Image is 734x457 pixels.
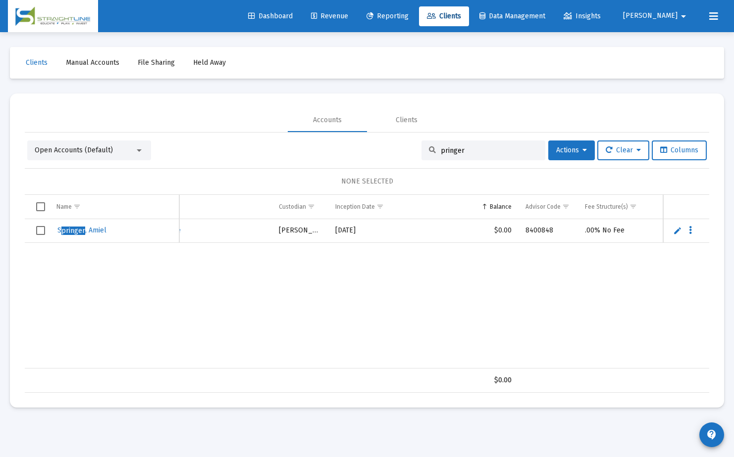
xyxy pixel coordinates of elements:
span: Show filter options for column 'Advisor Code' [562,203,570,210]
span: Open Accounts (Default) [35,146,113,154]
img: Dashboard [15,6,91,26]
span: Dashboard [248,12,293,20]
a: Clients [18,53,55,73]
a: Insights [556,6,609,26]
span: Clear [606,146,641,154]
div: Balance [490,203,512,211]
span: Show filter options for column 'Fee Structure(s)' [629,203,637,210]
span: Manual Accounts [66,58,119,67]
td: Column Name [50,195,179,219]
div: Name [56,203,72,211]
mat-icon: arrow_drop_down [678,6,689,26]
a: Manual Accounts [58,53,127,73]
div: Data grid [25,195,709,393]
div: Custodian [279,203,306,211]
td: Column Inception Date [328,195,400,219]
span: Show filter options for column 'Custodian' [308,203,315,210]
td: Column Balance [400,195,519,219]
div: Clients [396,115,418,125]
td: .00% No Fee [578,219,693,243]
div: Advisor Code [525,203,561,211]
a: Data Management [472,6,553,26]
span: Clients [26,58,48,67]
span: Show filter options for column 'Name' [73,203,81,210]
div: Fee Structure(s) [585,203,628,211]
button: Columns [652,140,707,160]
span: S , Amiel [57,226,106,234]
td: 8400848 [519,219,578,243]
span: Revenue [311,12,348,20]
button: Clear [597,140,649,160]
span: Data Management [479,12,545,20]
a: Held Away [185,53,234,73]
a: Clients [419,6,469,26]
td: [PERSON_NAME] [272,219,328,243]
div: Accounts [313,115,342,125]
span: pringer [61,227,85,235]
span: Held Away [193,58,226,67]
td: Column Fee Structure(s) [578,195,693,219]
span: Reporting [367,12,409,20]
input: Search [441,146,538,155]
div: Inception Date [335,203,375,211]
span: Actions [556,146,587,154]
span: Show filter options for column 'Inception Date' [376,203,384,210]
div: Select row [36,226,45,235]
span: Columns [660,146,698,154]
td: Column Advisor Code [519,195,578,219]
a: File Sharing [130,53,183,73]
div: NONE SELECTED [33,177,701,186]
a: Springer, Amiel [56,223,107,238]
td: Column Custodian [272,195,328,219]
div: Select all [36,202,45,211]
button: Actions [548,140,595,160]
div: $0.00 [407,375,512,385]
td: [DATE] [328,219,400,243]
a: Edit [673,226,682,235]
span: File Sharing [138,58,175,67]
a: Revenue [303,6,356,26]
span: Insights [564,12,601,20]
mat-icon: contact_support [706,429,718,441]
td: $0.00 [400,219,519,243]
a: Reporting [359,6,417,26]
span: [PERSON_NAME] [623,12,678,20]
span: Clients [427,12,461,20]
button: [PERSON_NAME] [611,6,701,26]
a: Dashboard [240,6,301,26]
